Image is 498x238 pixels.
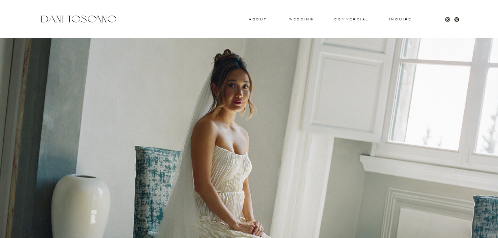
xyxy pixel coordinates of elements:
[334,18,368,21] a: commercial
[389,18,412,22] a: Inquire
[249,18,265,20] a: About
[289,18,313,20] a: wedding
